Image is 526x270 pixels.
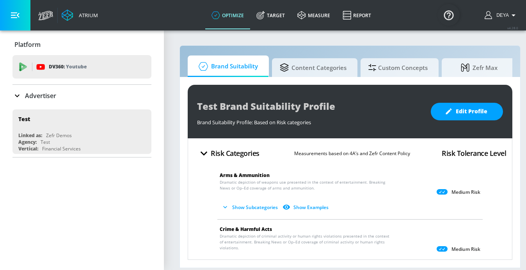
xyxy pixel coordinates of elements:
[49,63,87,71] p: DV360:
[66,63,87,71] p: Youtube
[12,34,151,55] div: Platform
[18,115,30,123] div: Test
[291,1,336,29] a: measure
[493,13,509,18] span: login as: deya.mansell@zefr.com
[18,145,38,152] div: Vertical:
[294,149,410,157] p: Measurements based on 4A’s and Zefr Content Policy
[18,139,37,145] div: Agency:
[451,189,480,195] p: Medium Risk
[281,201,332,214] button: Show Examples
[62,9,98,21] a: Atrium
[76,12,98,19] div: Atrium
[12,55,151,79] div: DV360: Youtube
[336,1,377,29] a: Report
[205,1,250,29] a: optimize
[368,58,428,77] span: Custom Concepts
[220,201,281,214] button: Show Subcategories
[220,172,270,179] span: Arms & Ammunition
[442,148,506,159] h4: Risk Tolerance Level
[431,103,503,120] button: Edit Profile
[450,58,509,77] span: Zefr Max
[18,132,42,139] div: Linked as:
[250,1,291,29] a: Target
[46,132,72,139] div: Zefr Demos
[220,233,393,251] span: Dramatic depiction of criminal activity or human rights violations presented in the context of en...
[220,179,393,191] span: Dramatic depiction of weapons use presented in the context of entertainment. Breaking News or Op–...
[41,139,50,145] div: Test
[194,144,263,163] button: Risk Categories
[12,109,151,154] div: TestLinked as:Zefr DemosAgency:TestVertical:Financial Services
[451,246,480,252] p: Medium Risk
[211,148,259,159] h4: Risk Categories
[195,57,258,76] span: Brand Suitability
[446,107,487,116] span: Edit Profile
[280,58,347,77] span: Content Categories
[507,26,518,30] span: v 4.28.0
[25,91,56,100] p: Advertiser
[14,40,41,49] p: Platform
[485,11,518,20] button: Deya
[12,85,151,107] div: Advertiser
[438,4,460,26] button: Open Resource Center
[197,115,423,126] div: Brand Suitability Profile: Based on Risk categories
[42,145,81,152] div: Financial Services
[220,226,272,232] span: Crime & Harmful Acts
